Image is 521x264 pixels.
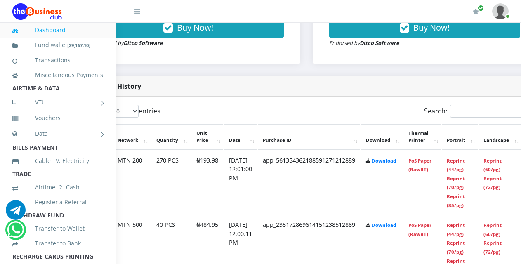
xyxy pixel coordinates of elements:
[113,151,151,214] td: MTN 200
[258,151,360,214] td: app_561354362188591271212889
[329,18,520,38] button: Buy Now!
[69,42,89,48] b: 29,167.10
[12,35,103,55] a: Fund wallet[29,167.10]
[372,222,396,228] a: Download
[442,124,478,150] th: Portrait: activate to sort column ascending
[447,222,465,237] a: Reprint (44/pg)
[360,39,399,47] strong: Ditco Software
[224,124,257,150] th: Date: activate to sort column ascending
[447,193,465,208] a: Reprint (85/pg)
[403,124,441,150] th: Thermal Printer: activate to sort column ascending
[177,22,213,33] span: Buy Now!
[447,240,465,255] a: Reprint (70/pg)
[151,124,191,150] th: Quantity: activate to sort column ascending
[12,108,103,127] a: Vouchers
[12,234,103,253] a: Transfer to Bank
[492,3,509,19] img: User
[12,21,103,40] a: Dashboard
[191,151,223,214] td: ₦193.98
[408,158,431,173] a: PoS Paper (RawBT)
[329,39,399,47] small: Endorsed by
[372,158,396,164] a: Download
[108,105,139,118] select: Showentries
[224,151,257,214] td: [DATE] 12:01:00 PM
[12,51,103,70] a: Transactions
[483,175,502,191] a: Reprint (72/pg)
[191,124,223,150] th: Unit Price: activate to sort column ascending
[123,39,163,47] strong: Ditco Software
[12,151,103,170] a: Cable TV, Electricity
[12,178,103,197] a: Airtime -2- Cash
[91,105,160,118] label: Show entries
[151,151,191,214] td: 270 PCS
[483,158,502,173] a: Reprint (60/pg)
[12,3,62,20] img: Logo
[12,66,103,85] a: Miscellaneous Payments
[258,124,360,150] th: Purchase ID: activate to sort column ascending
[93,18,284,38] button: Buy Now!
[113,124,151,150] th: Network: activate to sort column ascending
[478,5,484,11] span: Renew/Upgrade Subscription
[483,222,502,237] a: Reprint (60/pg)
[12,193,103,212] a: Register a Referral
[6,206,26,220] a: Chat for support
[473,8,479,15] i: Renew/Upgrade Subscription
[67,42,90,48] small: [ ]
[408,222,431,237] a: PoS Paper (RawBT)
[413,22,450,33] span: Buy Now!
[12,219,103,238] a: Transfer to Wallet
[93,39,163,47] small: Endorsed by
[483,240,502,255] a: Reprint (72/pg)
[12,92,103,113] a: VTU
[447,158,465,173] a: Reprint (44/pg)
[361,124,403,150] th: Download: activate to sort column ascending
[7,226,24,240] a: Chat for support
[12,123,103,144] a: Data
[447,175,465,191] a: Reprint (70/pg)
